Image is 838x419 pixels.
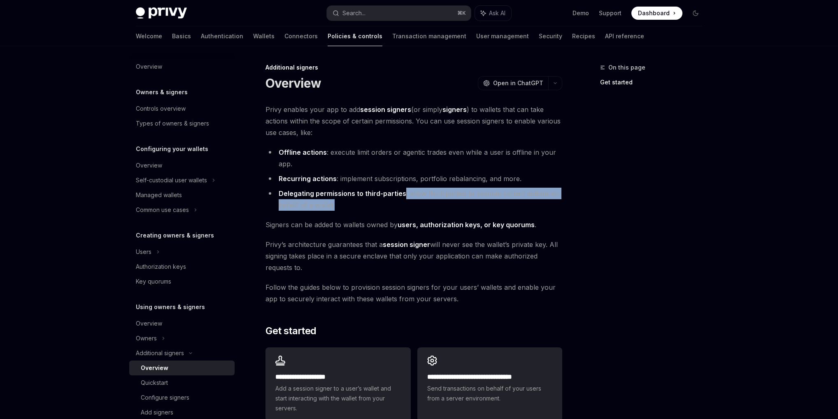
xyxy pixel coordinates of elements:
div: Authorization keys [136,262,186,272]
div: Self-custodial user wallets [136,175,207,185]
span: ⌘ K [457,10,466,16]
a: users, authorization keys, or key quorums [398,221,535,229]
span: Open in ChatGPT [493,79,543,87]
div: Controls overview [136,104,186,114]
strong: Recurring actions [279,175,337,183]
span: Dashboard [638,9,670,17]
a: Recipes [572,26,595,46]
a: API reference [605,26,644,46]
span: Privy’s architecture guarantees that a will never see the wallet’s private key. All signing takes... [265,239,562,273]
span: Add a session signer to a user’s wallet and start interacting with the wallet from your servers. [275,384,400,413]
a: Wallets [253,26,275,46]
div: Overview [141,363,168,373]
span: Get started [265,324,316,338]
div: Owners [136,333,157,343]
div: Additional signers [265,63,562,72]
div: Search... [342,8,365,18]
a: Overview [129,158,235,173]
div: Overview [136,319,162,328]
h5: Owners & signers [136,87,188,97]
button: Search...⌘K [327,6,471,21]
a: Authorization keys [129,259,235,274]
button: Ask AI [475,6,511,21]
span: On this page [608,63,645,72]
div: Users [136,247,151,257]
a: Security [539,26,562,46]
a: Get started [600,76,709,89]
a: Support [599,9,622,17]
a: Basics [172,26,191,46]
span: Ask AI [489,9,505,17]
div: Additional signers [136,348,184,358]
li: : execute limit orders or agentic trades even while a user is offline in your app. [265,147,562,170]
li: : implement subscriptions, portfolio rebalancing, and more. [265,173,562,184]
a: Demo [573,9,589,17]
strong: Delegating permissions to third-parties [279,189,406,198]
a: Quickstart [129,375,235,390]
strong: session signers [360,105,411,114]
a: Managed wallets [129,188,235,203]
li: : allow third-parties to execute certain actions on behalf of a wallet. [265,188,562,211]
a: Configure signers [129,390,235,405]
span: Signers can be added to wallets owned by . [265,219,562,230]
a: Overview [129,361,235,375]
h5: Creating owners & signers [136,230,214,240]
h5: Using owners & signers [136,302,205,312]
div: Managed wallets [136,190,182,200]
div: Key quorums [136,277,171,286]
button: Open in ChatGPT [478,76,548,90]
h1: Overview [265,76,321,91]
div: Types of owners & signers [136,119,209,128]
strong: Offline actions [279,148,327,156]
div: Overview [136,62,162,72]
button: Toggle dark mode [689,7,702,20]
span: Send transactions on behalf of your users from a server environment. [427,384,552,403]
a: Overview [129,316,235,331]
a: Connectors [284,26,318,46]
span: Privy enables your app to add (or simply ) to wallets that can take actions within the scope of c... [265,104,562,138]
a: Key quorums [129,274,235,289]
strong: session signer [383,240,430,249]
strong: signers [442,105,467,114]
a: Welcome [136,26,162,46]
img: dark logo [136,7,187,19]
a: Authentication [201,26,243,46]
a: Types of owners & signers [129,116,235,131]
a: Controls overview [129,101,235,116]
h5: Configuring your wallets [136,144,208,154]
a: Transaction management [392,26,466,46]
a: Policies & controls [328,26,382,46]
div: Add signers [141,407,173,417]
div: Quickstart [141,378,168,388]
div: Common use cases [136,205,189,215]
div: Overview [136,161,162,170]
div: Configure signers [141,393,189,403]
a: Overview [129,59,235,74]
a: User management [476,26,529,46]
span: Follow the guides below to provision session signers for your users’ wallets and enable your app ... [265,282,562,305]
a: Dashboard [631,7,682,20]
